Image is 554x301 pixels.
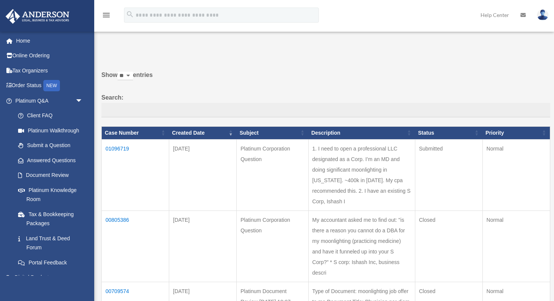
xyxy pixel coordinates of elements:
[482,126,550,139] th: Priority: activate to sort column ascending
[102,11,111,20] i: menu
[308,210,415,282] td: My accountant asked me to find out: "is there a reason you cannot do a DBA for my moonlighting (p...
[5,63,94,78] a: Tax Organizers
[11,138,90,153] a: Submit a Question
[126,10,134,18] i: search
[75,270,90,286] span: arrow_drop_down
[308,126,415,139] th: Description: activate to sort column ascending
[101,103,550,117] input: Search:
[101,92,550,117] label: Search:
[11,183,90,207] a: Platinum Knowledge Room
[5,93,90,108] a: Platinum Q&Aarrow_drop_down
[11,207,90,231] a: Tax & Bookkeeping Packages
[43,80,60,91] div: NEW
[11,231,90,255] a: Land Trust & Deed Forum
[237,139,308,210] td: Platinum Corporation Question
[415,210,482,282] td: Closed
[11,123,90,138] a: Platinum Walkthrough
[5,270,94,285] a: Digital Productsarrow_drop_down
[102,13,111,20] a: menu
[102,210,169,282] td: 00805386
[169,126,237,139] th: Created Date: activate to sort column ascending
[5,33,94,48] a: Home
[3,9,72,24] img: Anderson Advisors Platinum Portal
[75,93,90,109] span: arrow_drop_down
[5,48,94,63] a: Online Ordering
[5,78,94,94] a: Order StatusNEW
[11,108,90,123] a: Client FAQ
[237,210,308,282] td: Platinum Corporation Question
[415,139,482,210] td: Submitted
[169,139,237,210] td: [DATE]
[101,70,550,88] label: Show entries
[102,139,169,210] td: 01096719
[11,168,90,183] a: Document Review
[11,153,87,168] a: Answered Questions
[415,126,482,139] th: Status: activate to sort column ascending
[482,139,550,210] td: Normal
[237,126,308,139] th: Subject: activate to sort column ascending
[482,210,550,282] td: Normal
[11,255,90,270] a: Portal Feedback
[102,126,169,139] th: Case Number: activate to sort column ascending
[308,139,415,210] td: 1. I need to open a professional LLC designated as a Corp. I’m an MD and doing significant moonli...
[169,210,237,282] td: [DATE]
[118,72,133,80] select: Showentries
[537,9,548,20] img: User Pic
